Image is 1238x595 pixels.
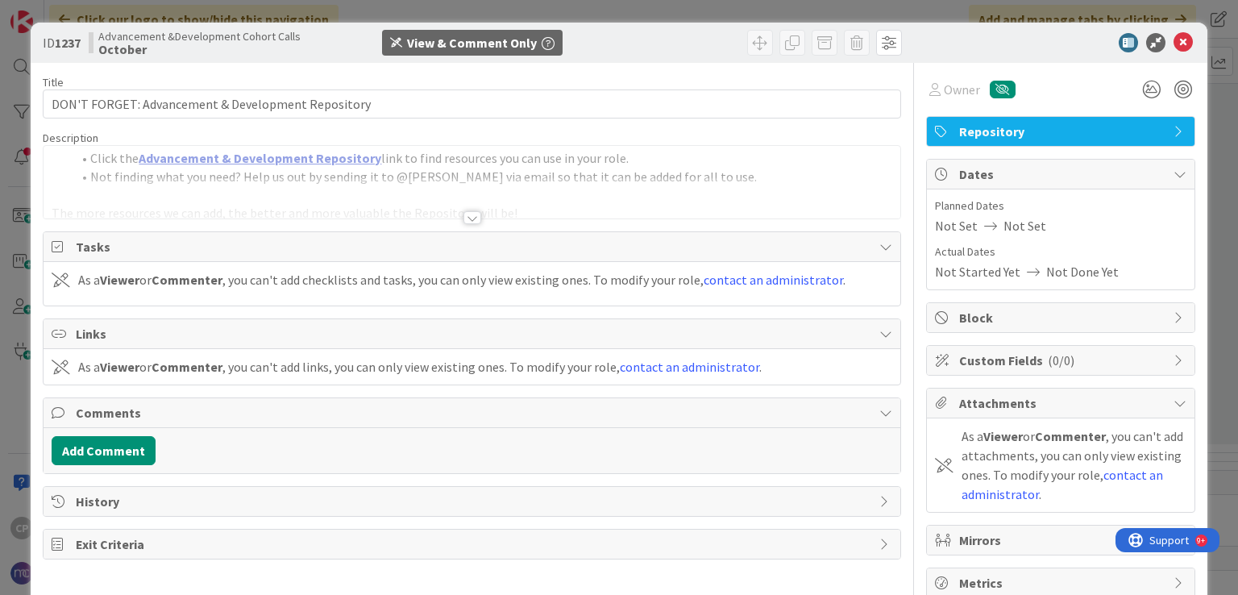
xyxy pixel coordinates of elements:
[81,6,89,19] div: 9+
[76,237,870,256] span: Tasks
[962,426,1186,504] div: As a or , you can't add attachments, you can only view existing ones. To modify your role, .
[152,272,222,288] b: Commenter
[944,80,980,99] span: Owner
[76,535,870,554] span: Exit Criteria
[959,393,1165,413] span: Attachments
[1048,352,1074,368] span: ( 0/0 )
[152,359,222,375] b: Commenter
[1046,262,1119,281] span: Not Done Yet
[139,150,381,166] a: Advancement & Development Repository
[43,33,81,52] span: ID
[100,272,139,288] b: Viewer
[704,272,843,288] a: contact an administrator
[935,216,978,235] span: Not Set
[959,351,1165,370] span: Custom Fields
[78,357,762,377] div: As a or , you can't add links, you can only view existing ones. To modify your role, .
[959,573,1165,593] span: Metrics
[71,168,891,186] li: Not finding what you need? Help us out by sending it to @[PERSON_NAME] via email so that it can b...
[983,428,1023,444] b: Viewer
[98,30,301,43] span: Advancement &Development Cohort Calls
[1003,216,1046,235] span: Not Set
[959,164,1165,184] span: Dates
[959,122,1165,141] span: Repository
[100,359,139,375] b: Viewer
[935,243,1186,260] span: Actual Dates
[935,262,1020,281] span: Not Started Yet
[959,531,1165,550] span: Mirrors
[43,89,900,119] input: type card name here...
[34,2,73,22] span: Support
[620,359,759,375] a: contact an administrator
[407,33,537,52] div: View & Comment Only
[935,198,1186,214] span: Planned Dates
[78,270,845,289] div: As a or , you can't add checklists and tasks, you can only view existing ones. To modify your rol...
[76,492,870,511] span: History
[959,308,1165,327] span: Block
[1035,428,1106,444] b: Commenter
[55,35,81,51] b: 1237
[52,436,156,465] button: Add Comment
[43,131,98,145] span: Description
[76,403,870,422] span: Comments
[98,43,301,56] b: October
[43,75,64,89] label: Title
[76,324,870,343] span: Links
[71,149,891,168] li: Click the link to find resources you can use in your role.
